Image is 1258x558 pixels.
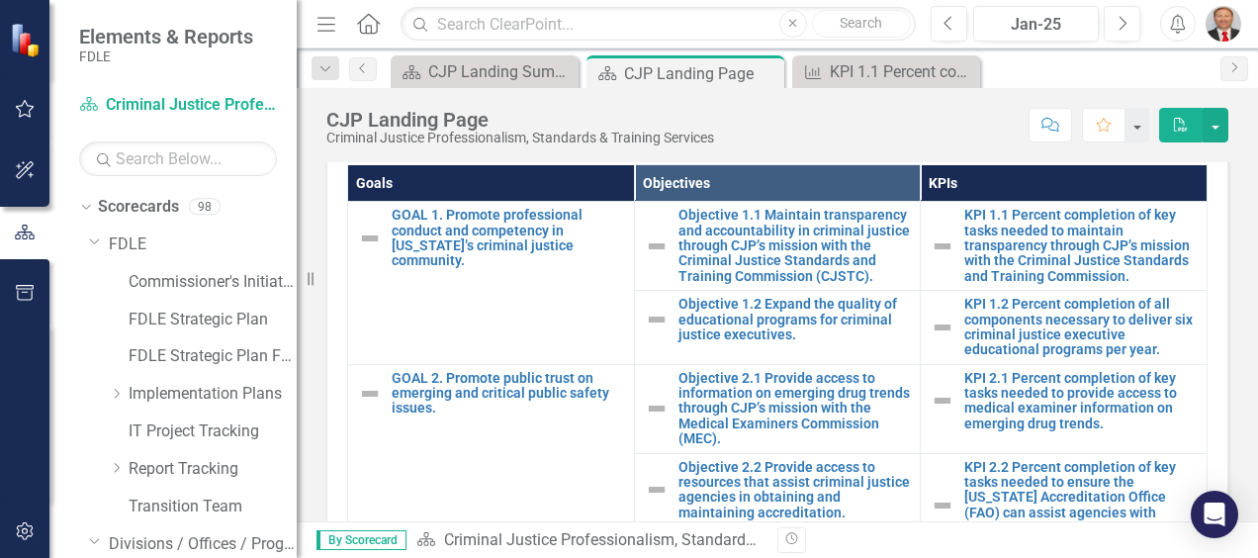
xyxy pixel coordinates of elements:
div: KPI 1.1 Percent completion of key tasks needed to maintain transparency through CJP’s mission wit... [830,59,975,84]
div: CJP Landing Summary Page [428,59,574,84]
a: CJP Landing Summary Page [396,59,574,84]
a: FDLE Strategic Plan [129,309,297,331]
img: Not Defined [931,494,954,517]
td: Double-Click to Edit Right Click for Context Menu [634,291,921,365]
a: FDLE [109,233,297,256]
img: Not Defined [358,382,382,406]
img: Not Defined [931,389,954,413]
a: KPI 2.1 Percent completion of key tasks needed to provide access to medical examiner information ... [964,371,1197,432]
span: By Scorecard [316,530,406,550]
img: Not Defined [931,234,954,258]
input: Search ClearPoint... [401,7,916,42]
td: Double-Click to Edit Right Click for Context Menu [921,453,1208,557]
a: KPI 2.2 Percent completion of key tasks needed to ensure the [US_STATE] Accreditation Office (FAO... [964,460,1197,551]
td: Double-Click to Edit Right Click for Context Menu [634,364,921,453]
a: IT Project Tracking [129,420,297,443]
img: Not Defined [645,234,669,258]
td: Double-Click to Edit Right Click for Context Menu [634,202,921,291]
img: Brett Kirkland [1206,6,1241,42]
td: Double-Click to Edit Right Click for Context Menu [921,291,1208,365]
a: Criminal Justice Professionalism, Standards & Training Services [444,530,891,549]
a: Objective 2.1 Provide access to information on emerging drug trends through CJP’s mission with th... [678,371,911,447]
img: Not Defined [931,316,954,339]
td: Double-Click to Edit Right Click for Context Menu [348,202,635,365]
a: Objective 1.1 Maintain transparency and accountability in criminal justice through CJP’s mission ... [678,208,911,284]
a: KPI 1.1 Percent completion of key tasks needed to maintain transparency through CJP’s mission wit... [964,208,1197,284]
span: Search [840,15,882,31]
a: KPI 1.2 Percent completion of all components necessary to deliver six criminal justice executive ... [964,297,1197,358]
img: Not Defined [645,397,669,420]
td: Double-Click to Edit Right Click for Context Menu [921,364,1208,453]
button: Jan-25 [973,6,1099,42]
a: FDLE Strategic Plan FY 25/26 [129,345,297,368]
div: Criminal Justice Professionalism, Standards & Training Services [326,131,714,145]
a: Objective 2.2 Provide access to resources that assist criminal justice agencies in obtaining and ... [678,460,911,521]
a: Objective 1.2 Expand the quality of educational programs for criminal justice executives. [678,297,911,342]
small: FDLE [79,48,253,64]
img: ClearPoint Strategy [10,22,45,56]
div: Jan-25 [980,13,1092,37]
div: » [416,529,763,552]
input: Search Below... [79,141,277,176]
img: Not Defined [645,308,669,331]
td: Double-Click to Edit Right Click for Context Menu [921,202,1208,291]
a: Implementation Plans [129,383,297,406]
a: Report Tracking [129,458,297,481]
div: CJP Landing Page [624,61,779,86]
a: Scorecards [98,196,179,219]
a: Divisions / Offices / Programs [109,533,297,556]
button: Search [812,10,911,38]
a: GOAL 1. Promote professional conduct and competency in [US_STATE]’s criminal justice community. [392,208,624,269]
img: Not Defined [645,478,669,502]
div: Open Intercom Messenger [1191,491,1238,538]
a: Commissioner's Initiative Team Project Dashboard [129,271,297,294]
a: Criminal Justice Professionalism, Standards & Training Services [79,94,277,117]
div: CJP Landing Page [326,109,714,131]
img: Not Defined [358,227,382,250]
a: GOAL 2. Promote public trust on emerging and critical public safety issues. [392,371,624,417]
a: KPI 1.1 Percent completion of key tasks needed to maintain transparency through CJP’s mission wit... [797,59,975,84]
td: Double-Click to Edit Right Click for Context Menu [634,453,921,557]
a: Transition Team [129,496,297,518]
span: Elements & Reports [79,25,253,48]
td: Double-Click to Edit Right Click for Context Menu [348,364,635,557]
div: 98 [189,199,221,216]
